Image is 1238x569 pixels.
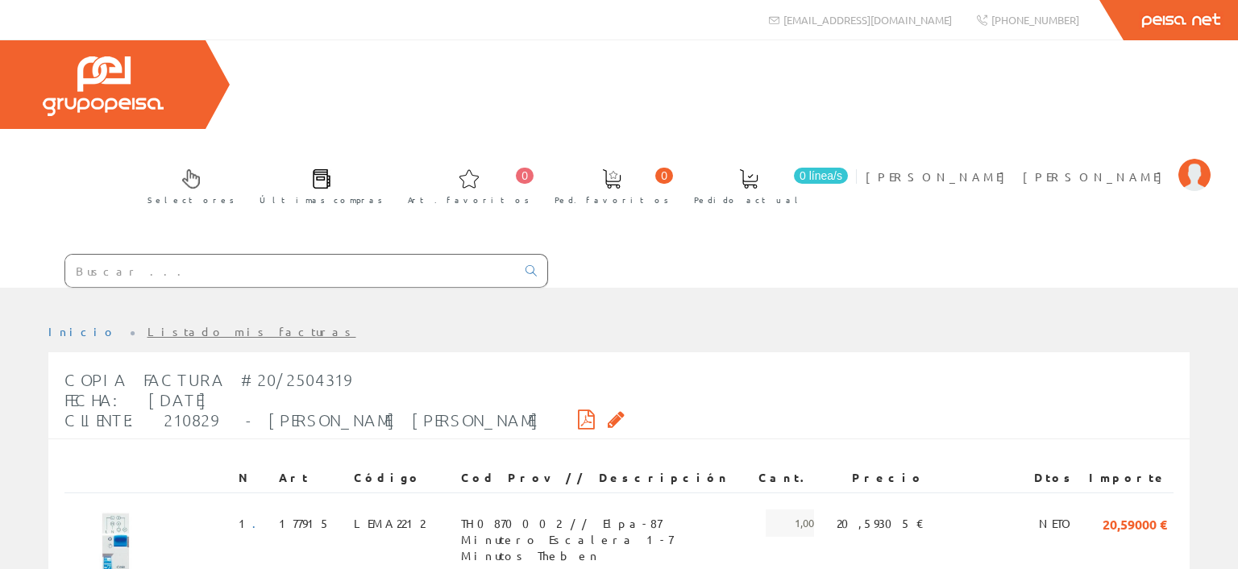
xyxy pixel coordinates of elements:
a: [PERSON_NAME] [PERSON_NAME] [866,156,1211,171]
span: [PHONE_NUMBER] [991,13,1079,27]
th: Cod Prov // Descripción [455,463,752,492]
span: NETO [1039,509,1076,537]
span: 1,00 [766,509,814,537]
span: 177915 [279,509,330,537]
span: Selectores [147,192,235,208]
span: 0 [516,168,534,184]
span: TH0870002 // Elpa-87 Minutero Escalera 1-7 Minutos Theben [461,509,746,537]
a: Listado mis facturas [147,324,356,338]
a: Selectores [131,156,243,214]
span: 0 línea/s [794,168,848,184]
span: Copia Factura #20/2504319 Fecha: [DATE] Cliente: 210829 - [PERSON_NAME] [PERSON_NAME] [64,370,539,430]
th: Dtos [931,463,1082,492]
img: Grupo Peisa [43,56,164,116]
th: Art [272,463,347,492]
a: Últimas compras [243,156,391,214]
span: [PERSON_NAME] [PERSON_NAME] [866,168,1170,185]
a: Inicio [48,324,117,338]
span: 1 [239,509,266,537]
span: Art. favoritos [408,192,530,208]
span: 20,59305 € [837,509,924,537]
span: Últimas compras [260,192,383,208]
span: LEMA2212 [354,509,425,537]
span: 20,59000 € [1103,509,1167,537]
input: Buscar ... [65,255,516,287]
th: Código [347,463,455,492]
span: [EMAIL_ADDRESS][DOMAIN_NAME] [783,13,952,27]
a: . [252,516,266,530]
span: 0 [655,168,673,184]
th: N [232,463,272,492]
th: Importe [1082,463,1174,492]
th: Cant. [752,463,820,492]
th: Precio [820,463,931,492]
i: Descargar PDF [578,413,595,425]
span: Ped. favoritos [555,192,669,208]
i: Solicitar por email copia de la factura [608,413,625,425]
span: Pedido actual [694,192,804,208]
